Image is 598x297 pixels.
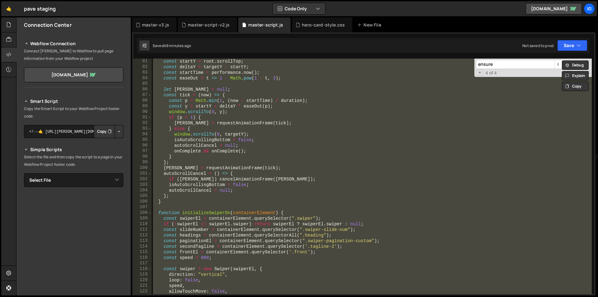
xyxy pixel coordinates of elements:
[24,153,123,168] p: Select the file and then copy the script to a page in your Webflow Project footer code.
[302,22,345,28] div: hero-card-style.css
[164,43,191,48] div: 49 minutes ago
[477,69,483,76] span: Toggle Replace mode
[133,165,152,171] div: 100
[133,120,152,126] div: 92
[133,261,152,266] div: 117
[133,126,152,132] div: 93
[133,132,152,137] div: 94
[554,60,563,69] span: ​
[24,105,123,120] p: Copy the Smart Script to your Webflow Project footer code.
[24,5,56,12] div: pave staging
[94,125,123,138] div: Button group with nested dropdown
[133,238,152,244] div: 113
[133,283,152,289] div: 121
[24,47,123,62] p: Connect [PERSON_NAME] to Webflow to pull page information from your Webflow project
[153,43,191,48] div: Saved
[133,204,152,210] div: 107
[357,22,383,28] div: New File
[584,3,595,14] a: ig
[133,176,152,182] div: 102
[133,143,152,148] div: 96
[562,60,589,70] button: Debug
[24,125,123,138] textarea: <!--🤙 [URL][PERSON_NAME][DOMAIN_NAME]> <script>document.addEventListener("DOMContentLoaded", func...
[133,199,152,204] div: 106
[142,22,169,28] div: master-v3.js
[133,193,152,199] div: 105
[476,60,554,69] input: Search for
[133,75,152,81] div: 84
[133,137,152,143] div: 95
[133,148,152,154] div: 97
[133,272,152,277] div: 119
[94,125,115,138] button: Copy
[1,1,17,16] a: 🤙
[133,221,152,227] div: 110
[24,197,124,253] iframe: YouTube video player
[133,289,152,294] div: 122
[24,146,123,153] h2: Simple Scripts
[24,98,123,105] h2: Smart Script
[133,87,152,92] div: 86
[133,160,152,165] div: 99
[133,244,152,249] div: 114
[133,232,152,238] div: 112
[133,266,152,272] div: 118
[133,59,152,64] div: 81
[24,67,123,82] a: [DOMAIN_NAME]
[133,249,152,255] div: 115
[522,43,553,48] div: Not saved to prod
[133,227,152,232] div: 111
[557,40,587,51] button: Save
[188,22,230,28] div: master-script-v2.js
[562,71,589,80] button: Explain
[483,70,499,76] span: 4 of 4
[133,81,152,87] div: 85
[133,171,152,176] div: 101
[133,154,152,160] div: 98
[248,22,283,28] div: master-script.js
[133,188,152,193] div: 104
[562,82,589,91] button: Copy
[133,255,152,261] div: 116
[24,40,123,47] h2: Webflow Connection
[133,182,152,188] div: 103
[133,92,152,98] div: 87
[24,22,72,28] h2: Connection Center
[133,277,152,283] div: 120
[526,3,582,14] a: [DOMAIN_NAME]
[133,64,152,70] div: 82
[133,216,152,221] div: 109
[133,210,152,216] div: 108
[133,103,152,109] div: 89
[273,3,325,14] button: Code Only
[133,70,152,75] div: 83
[133,115,152,120] div: 91
[133,98,152,103] div: 88
[133,109,152,115] div: 90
